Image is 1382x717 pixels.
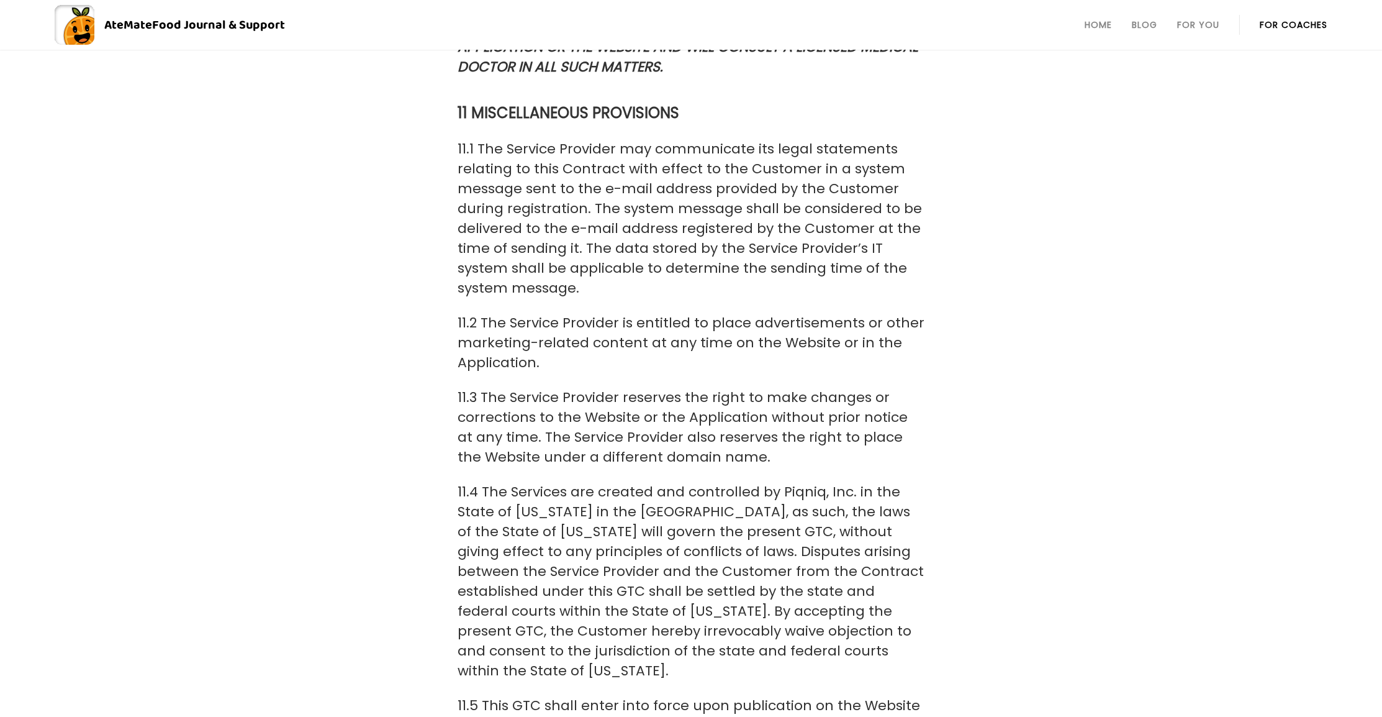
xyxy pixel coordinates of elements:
[1085,20,1112,30] a: Home
[1132,20,1157,30] a: Blog
[1260,20,1327,30] a: For Coaches
[1177,20,1219,30] a: For You
[458,313,924,373] p: 11.2 The Service Provider is entitled to place advertisements or other marketing-related content ...
[458,102,924,124] h3: 11 MISCELLANEOUS PROVISIONS
[152,15,285,35] span: Food Journal & Support
[55,5,1327,45] a: AteMateFood Journal & Support
[458,388,924,467] p: 11.3 The Service Provider reserves the right to make changes or corrections to the Website or the...
[94,15,285,35] div: AteMate
[458,139,924,298] p: 11.1 The Service Provider may communicate its legal statements relating to this Contract with eff...
[458,482,924,681] p: 11.4 The Services are created and controlled by Piqniq, Inc. in the State of [US_STATE] in the [G...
